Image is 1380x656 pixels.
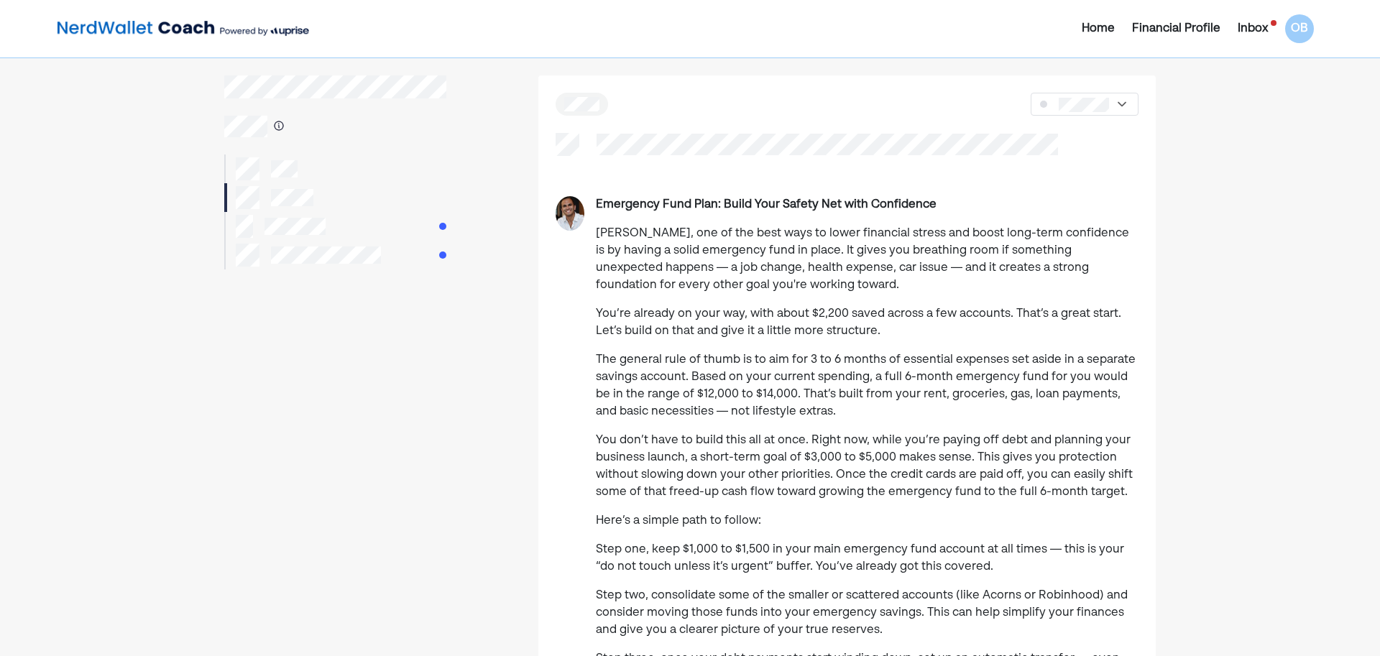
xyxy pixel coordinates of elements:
[596,199,937,211] strong: Emergency Fund Plan: Build Your Safety Net with Confidence
[596,587,1138,639] p: Step two, consolidate some of the smaller or scattered accounts (like Acorns or Robinhood) and co...
[596,541,1138,576] p: Step one, keep $1,000 to $1,500 in your main emergency fund account at all times — this is your “...
[1082,20,1115,37] div: Home
[1238,20,1268,37] div: Inbox
[596,225,1138,294] p: [PERSON_NAME], one of the best ways to lower financial stress and boost long-term confidence is b...
[596,512,1138,530] p: Here’s a simple path to follow:
[596,432,1138,501] p: You don’t have to build this all at once. Right now, while you’re paying off debt and planning yo...
[596,305,1138,340] p: You’re already on your way, with about $2,200 saved across a few accounts. That’s a great start. ...
[596,351,1138,420] p: The general rule of thumb is to aim for 3 to 6 months of essential expenses set aside in a separa...
[1132,20,1220,37] div: Financial Profile
[1285,14,1314,43] div: OB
